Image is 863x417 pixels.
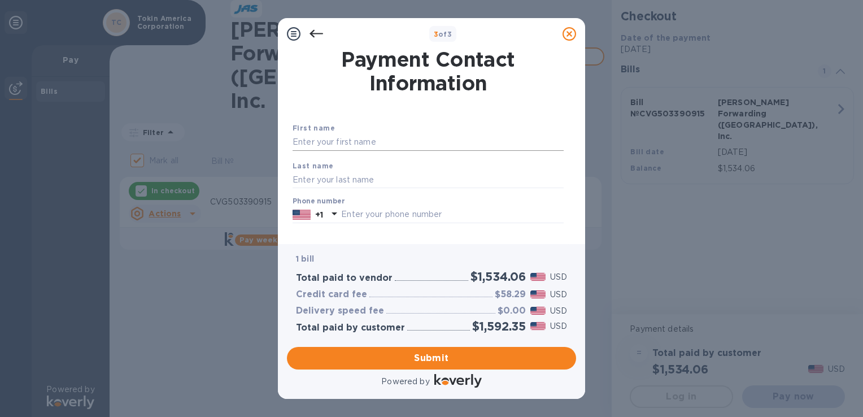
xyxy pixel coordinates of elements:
h3: Delivery speed fee [296,306,384,316]
b: 1 bill [296,254,314,263]
h2: $1,534.06 [470,270,526,284]
img: USD [530,290,546,298]
b: of 3 [434,30,452,38]
h3: $0.00 [498,306,526,316]
p: +1 [315,209,323,220]
img: USD [530,322,546,330]
h3: $58.29 [495,289,526,300]
img: USD [530,307,546,315]
h2: $1,592.35 [472,319,526,333]
p: USD [550,271,567,283]
h3: Credit card fee [296,289,367,300]
p: Powered by [381,376,429,388]
span: Submit [296,351,567,365]
h3: Total paid by customer [296,323,405,333]
input: Enter your last name [293,171,564,188]
input: Enter your first name [293,134,564,151]
input: Enter your phone number [341,206,564,223]
p: USD [550,305,567,317]
img: USD [530,273,546,281]
button: Submit [287,347,576,370]
span: 3 [434,30,438,38]
h1: Payment Contact Information [293,47,564,95]
b: Last name [293,162,334,170]
h3: Total paid to vendor [296,273,393,284]
img: Logo [434,374,482,388]
p: USD [550,320,567,332]
p: USD [550,289,567,301]
label: Phone number [293,198,345,205]
img: US [293,208,311,221]
b: First name [293,124,335,132]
